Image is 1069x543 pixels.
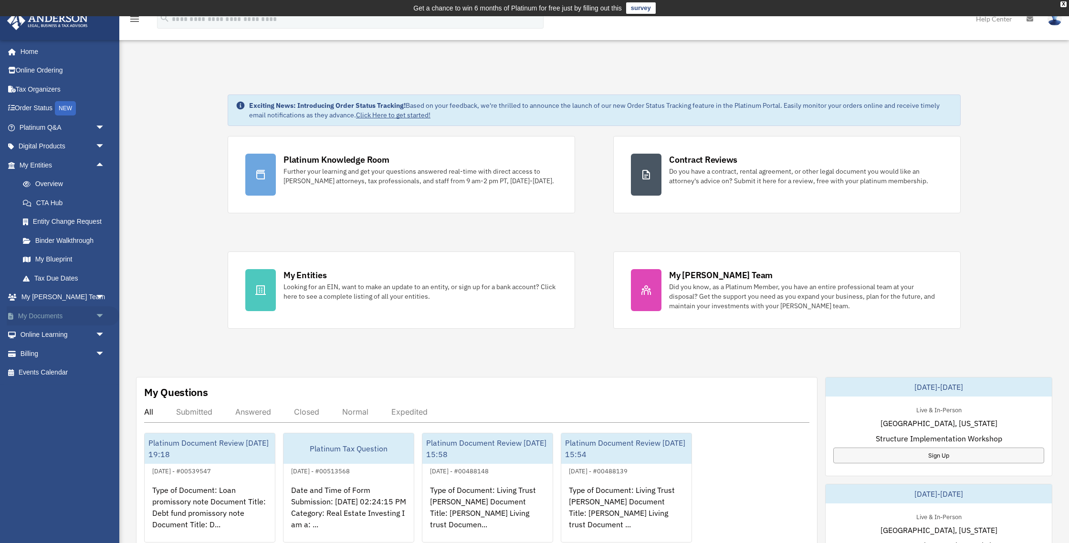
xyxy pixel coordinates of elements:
div: Normal [342,407,368,417]
a: Tax Due Dates [13,269,119,288]
span: arrow_drop_up [95,156,115,175]
a: Sign Up [833,448,1044,463]
i: menu [129,13,140,25]
div: [DATE] - #00488139 [561,465,635,475]
div: My Questions [144,385,208,399]
img: User Pic [1048,12,1062,26]
span: [GEOGRAPHIC_DATA], [US_STATE] [880,524,997,536]
div: Further your learning and get your questions answered real-time with direct access to [PERSON_NAM... [283,167,557,186]
a: Digital Productsarrow_drop_down [7,137,119,156]
span: arrow_drop_down [95,344,115,364]
div: Live & In-Person [909,404,969,414]
div: Get a chance to win 6 months of Platinum for free just by filling out this [413,2,622,14]
span: Structure Implementation Workshop [876,433,1002,444]
span: arrow_drop_down [95,137,115,157]
div: All [144,407,153,417]
div: close [1060,1,1067,7]
div: [DATE]-[DATE] [826,484,1052,503]
a: My [PERSON_NAME] Teamarrow_drop_down [7,288,119,307]
a: Home [7,42,115,61]
div: Closed [294,407,319,417]
span: arrow_drop_down [95,306,115,326]
div: Live & In-Person [909,511,969,521]
span: arrow_drop_down [95,288,115,307]
a: Platinum Q&Aarrow_drop_down [7,118,119,137]
div: Platinum Document Review [DATE] 19:18 [145,433,275,464]
span: arrow_drop_down [95,325,115,345]
a: Click Here to get started! [356,111,430,119]
div: Answered [235,407,271,417]
a: Overview [13,175,119,194]
div: [DATE] - #00513568 [283,465,357,475]
a: Billingarrow_drop_down [7,344,119,363]
div: My [PERSON_NAME] Team [669,269,773,281]
a: My Blueprint [13,250,119,269]
div: Based on your feedback, we're thrilled to announce the launch of our new Order Status Tracking fe... [249,101,953,120]
span: arrow_drop_down [95,118,115,137]
img: Anderson Advisors Platinum Portal [4,11,91,30]
a: My Entities Looking for an EIN, want to make an update to an entity, or sign up for a bank accoun... [228,251,575,329]
a: Binder Walkthrough [13,231,119,250]
a: Platinum Document Review [DATE] 15:58[DATE] - #00488148Type of Document: Living Trust [PERSON_NAM... [422,433,553,543]
a: Order StatusNEW [7,99,119,118]
div: Contract Reviews [669,154,737,166]
a: Events Calendar [7,363,119,382]
div: Platinum Knowledge Room [283,154,389,166]
div: NEW [55,101,76,115]
a: Contract Reviews Do you have a contract, rental agreement, or other legal document you would like... [613,136,961,213]
div: Platinum Document Review [DATE] 15:58 [422,433,553,464]
div: [DATE]-[DATE] [826,377,1052,397]
div: Did you know, as a Platinum Member, you have an entire professional team at your disposal? Get th... [669,282,943,311]
a: Online Learningarrow_drop_down [7,325,119,345]
strong: Exciting News: Introducing Order Status Tracking! [249,101,406,110]
a: My Entitiesarrow_drop_up [7,156,119,175]
div: Do you have a contract, rental agreement, or other legal document you would like an attorney's ad... [669,167,943,186]
div: My Entities [283,269,326,281]
div: Platinum Document Review [DATE] 15:54 [561,433,692,464]
a: Tax Organizers [7,80,119,99]
a: menu [129,17,140,25]
a: My Documentsarrow_drop_down [7,306,119,325]
span: [GEOGRAPHIC_DATA], [US_STATE] [880,418,997,429]
a: Platinum Document Review [DATE] 19:18[DATE] - #00539547Type of Document: Loan promissory note Doc... [144,433,275,543]
div: Platinum Tax Question [283,433,414,464]
a: CTA Hub [13,193,119,212]
div: Expedited [391,407,428,417]
div: Submitted [176,407,212,417]
a: My [PERSON_NAME] Team Did you know, as a Platinum Member, you have an entire professional team at... [613,251,961,329]
div: [DATE] - #00539547 [145,465,219,475]
a: Platinum Knowledge Room Further your learning and get your questions answered real-time with dire... [228,136,575,213]
a: survey [626,2,656,14]
a: Entity Change Request [13,212,119,231]
a: Platinum Document Review [DATE] 15:54[DATE] - #00488139Type of Document: Living Trust [PERSON_NAM... [561,433,692,543]
a: Platinum Tax Question[DATE] - #00513568Date and Time of Form Submission: [DATE] 02:24:15 PM Categ... [283,433,414,543]
a: Online Ordering [7,61,119,80]
i: search [159,13,170,23]
div: [DATE] - #00488148 [422,465,496,475]
div: Looking for an EIN, want to make an update to an entity, or sign up for a bank account? Click her... [283,282,557,301]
